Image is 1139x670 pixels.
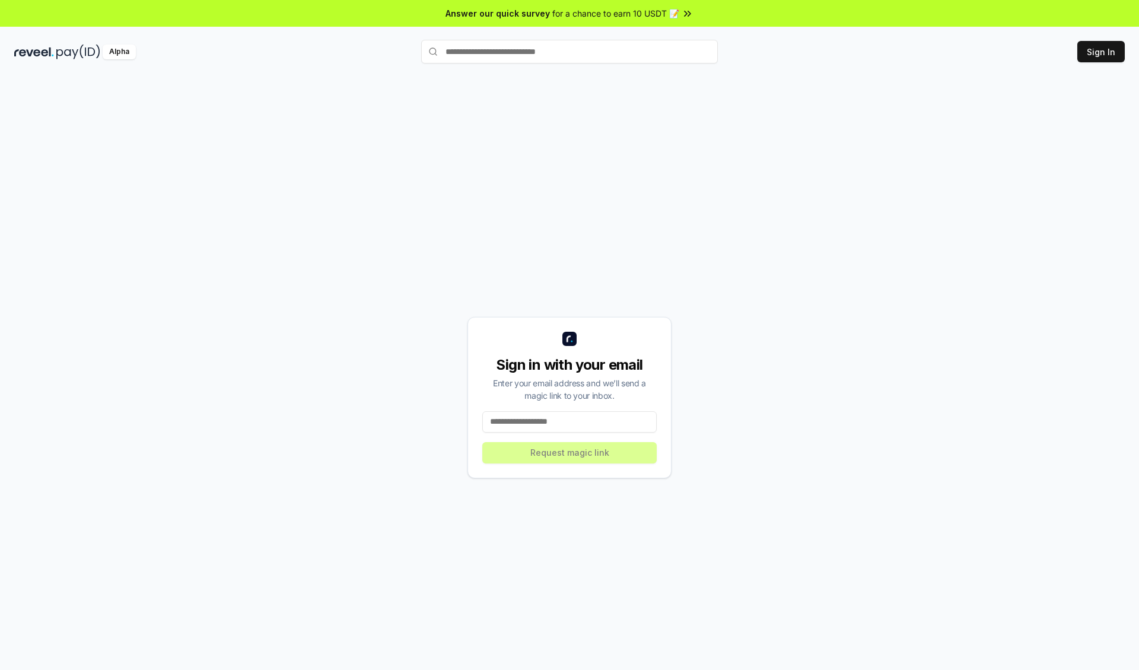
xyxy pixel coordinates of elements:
span: for a chance to earn 10 USDT 📝 [552,7,679,20]
img: reveel_dark [14,45,54,59]
img: logo_small [562,332,577,346]
div: Sign in with your email [482,355,657,374]
div: Enter your email address and we’ll send a magic link to your inbox. [482,377,657,402]
div: Alpha [103,45,136,59]
button: Sign In [1077,41,1125,62]
span: Answer our quick survey [446,7,550,20]
img: pay_id [56,45,100,59]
